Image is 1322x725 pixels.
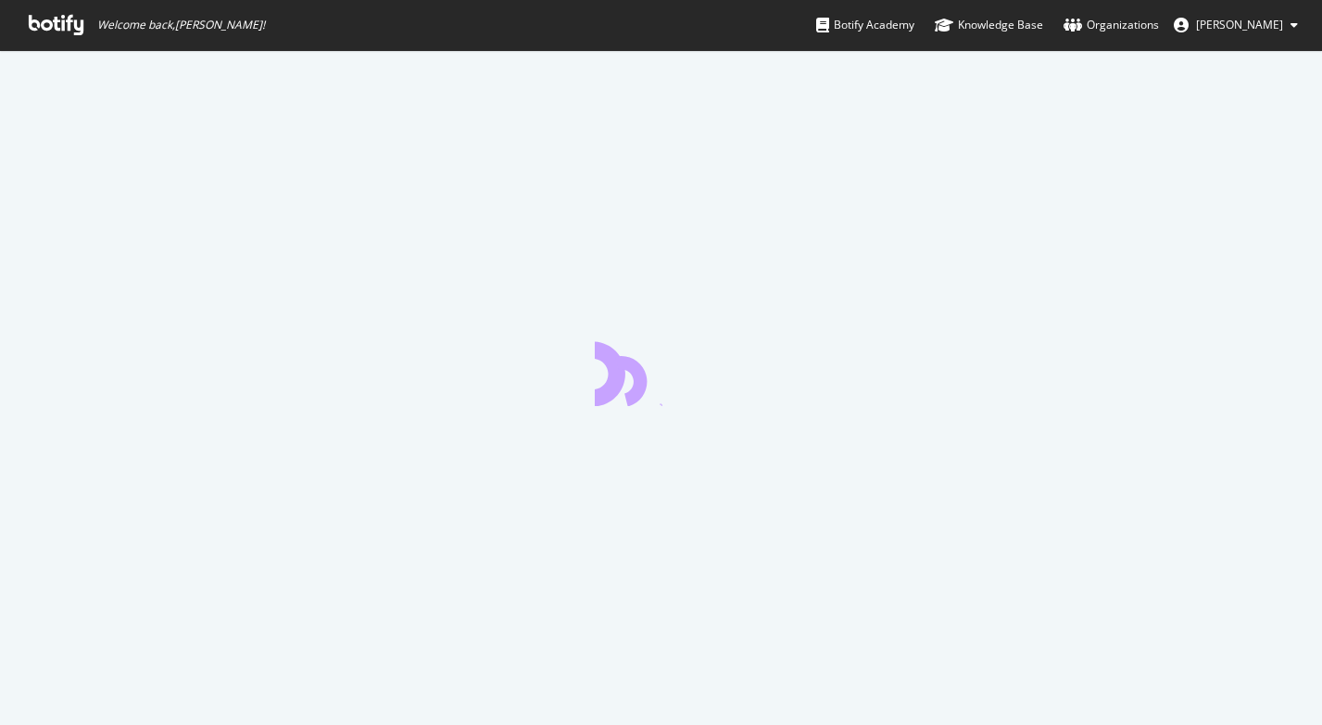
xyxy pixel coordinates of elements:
[1064,16,1159,34] div: Organizations
[816,16,914,34] div: Botify Academy
[935,16,1043,34] div: Knowledge Base
[1159,10,1313,40] button: [PERSON_NAME]
[595,339,728,406] div: animation
[1196,17,1283,32] span: Martin PHLIPPOTEAU
[97,18,265,32] span: Welcome back, [PERSON_NAME] !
